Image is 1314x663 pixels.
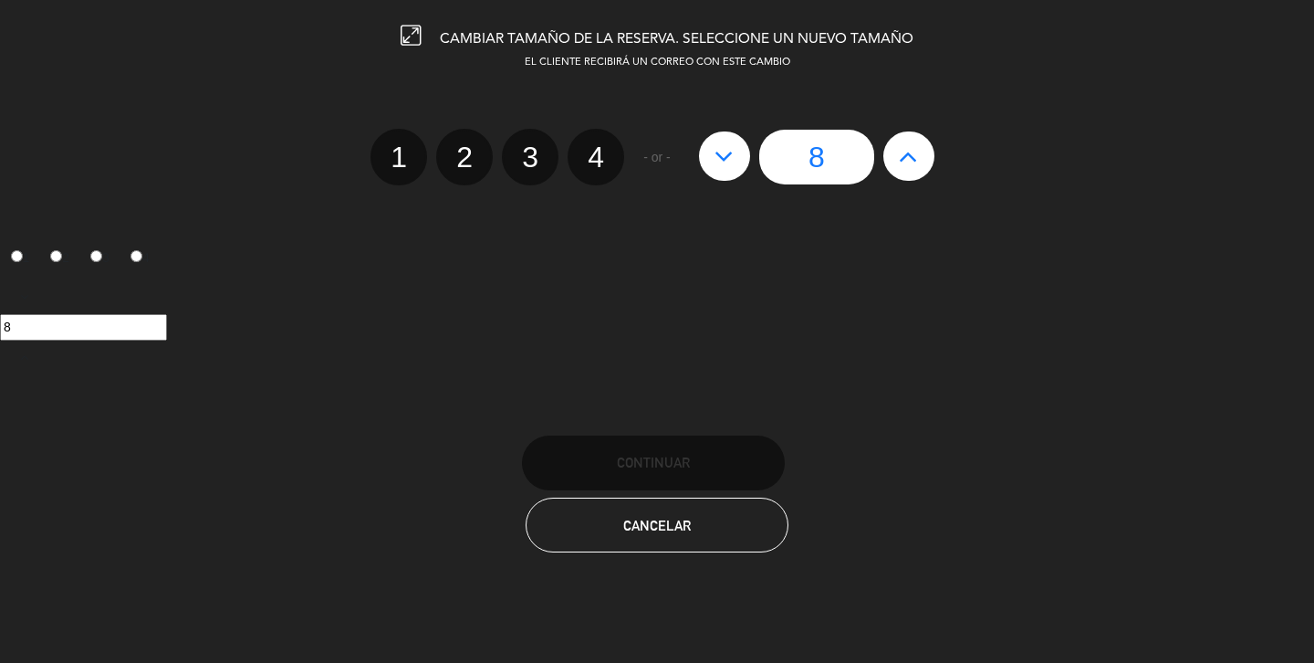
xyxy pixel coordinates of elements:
[40,243,80,274] label: 2
[130,250,142,262] input: 4
[502,129,558,185] label: 3
[80,243,120,274] label: 3
[526,498,788,552] button: Cancelar
[525,58,790,68] span: EL CLIENTE RECIBIRÁ UN CORREO CON ESTE CAMBIO
[120,243,160,274] label: 4
[370,129,427,185] label: 1
[90,250,102,262] input: 3
[617,455,690,470] span: Continuar
[440,32,913,47] span: CAMBIAR TAMAÑO DE LA RESERVA. SELECCIONE UN NUEVO TAMAÑO
[643,147,671,168] span: - or -
[568,129,624,185] label: 4
[436,129,493,185] label: 2
[50,250,62,262] input: 2
[522,436,785,490] button: Continuar
[11,250,23,262] input: 1
[623,518,691,533] span: Cancelar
